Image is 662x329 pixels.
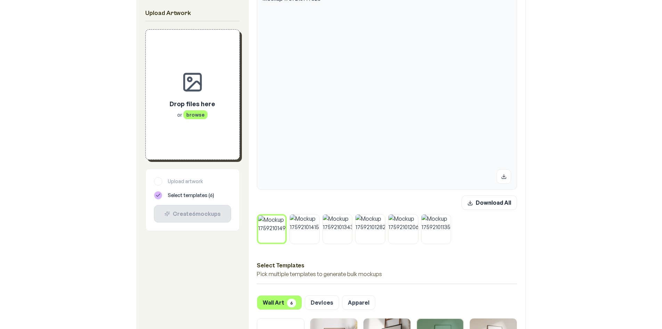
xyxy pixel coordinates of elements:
p: or [170,111,215,118]
span: Select templates ( 6 ) [168,192,214,199]
span: browse [183,110,208,119]
button: Download All [461,195,517,210]
span: 6 [287,299,296,307]
img: Mockup 1759210134340 [323,214,352,244]
button: Apparel [342,295,375,310]
img: Mockup 1759210141573 [290,214,319,244]
button: Devices [305,295,339,310]
img: Mockup 1759210149526 [258,216,286,243]
button: Wall Art6 [257,295,302,310]
img: Mockup 1759210120666 [389,214,418,244]
button: Create6mockups [154,205,231,222]
p: Pick multiple templates to generate bulk mockups [257,270,517,278]
img: Mockup 1759210128214 [355,214,385,244]
button: Download mockup [497,169,511,184]
h3: Select Templates [257,261,517,270]
h2: Upload Artwork [145,8,240,18]
div: Create 6 mockup s [160,210,225,218]
img: Mockup 1759210113592 [422,214,451,244]
span: Upload artwork [168,178,203,185]
p: Drop files here [170,99,215,109]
